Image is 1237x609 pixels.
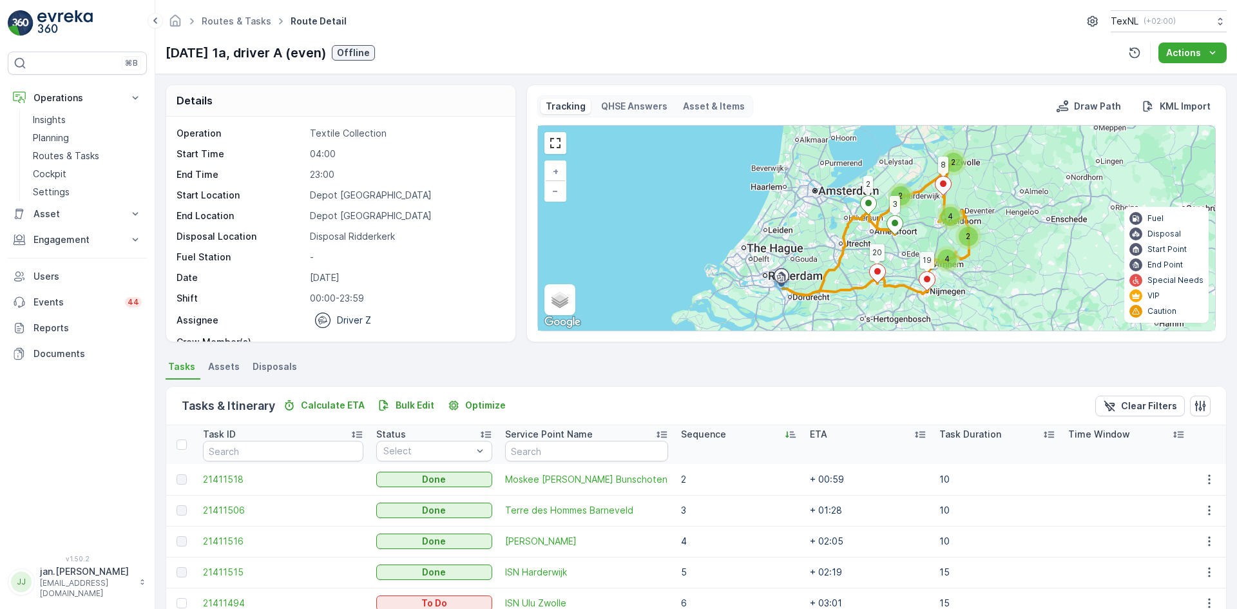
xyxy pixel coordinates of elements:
p: 3 [681,504,797,517]
div: 4 [934,246,960,272]
button: Done [376,503,492,518]
p: Start Point [1147,244,1187,255]
p: Done [422,473,446,486]
p: 00:00-23:59 [310,292,502,305]
a: Insights [28,111,147,129]
p: 44 [128,297,139,307]
button: TexNL(+02:00) [1111,10,1227,32]
button: Engagement [8,227,147,253]
a: Homepage [168,19,182,30]
p: Insights [33,113,66,126]
p: Users [34,270,142,283]
a: Zoom In [546,162,565,181]
a: S.B.B.H Harderwijk [505,535,668,548]
p: Sequence [681,428,726,441]
p: Time Window [1068,428,1130,441]
button: Draw Path [1051,99,1126,114]
p: Details [177,93,213,108]
p: 2 [681,473,797,486]
a: Terre des Hommes Barneveld [505,504,668,517]
button: Calculate ETA [278,398,370,413]
a: Layers [546,285,574,314]
a: 21411518 [203,473,363,486]
button: Asset [8,201,147,227]
p: [DATE] 1a, driver A (even) [166,43,327,63]
p: Actions [1166,46,1201,59]
p: - [310,251,502,264]
p: Disposal Location [177,230,305,243]
td: + 02:19 [803,557,932,588]
p: 10 [939,535,1055,548]
p: Optimize [465,399,506,412]
p: Documents [34,347,142,360]
a: Reports [8,315,147,341]
input: Search [505,441,668,461]
p: 04:00 [310,148,502,160]
span: 21411516 [203,535,363,548]
td: + 00:59 [803,464,932,495]
button: Done [376,472,492,487]
span: 21411515 [203,566,363,579]
p: Fuel Station [177,251,305,264]
button: Clear Filters [1095,396,1185,416]
span: 4 [948,211,953,221]
td: + 02:05 [803,526,932,557]
p: Done [422,535,446,548]
p: Asset [34,208,121,220]
p: Operations [34,92,121,104]
button: Bulk Edit [372,398,439,413]
span: Assets [208,360,240,373]
p: - [310,336,502,349]
p: Task ID [203,428,236,441]
p: 5 [681,566,797,579]
button: Actions [1158,43,1227,63]
p: Assignee [177,314,218,327]
p: 10 [939,504,1055,517]
span: 4 [945,254,950,264]
div: Toggle Row Selected [177,474,187,485]
p: Operation [177,127,305,140]
button: Done [376,534,492,549]
a: Cockpit [28,165,147,183]
p: ⌘B [125,58,138,68]
p: Settings [33,186,70,198]
p: Reports [34,322,142,334]
p: Clear Filters [1121,400,1177,412]
p: Tasks & Itinerary [182,397,275,415]
a: Routes & Tasks [28,147,147,165]
button: Operations [8,85,147,111]
div: 2 [955,224,981,249]
a: Events44 [8,289,147,315]
a: 21411506 [203,504,363,517]
p: [EMAIL_ADDRESS][DOMAIN_NAME] [40,578,133,599]
p: Status [376,428,406,441]
p: End Point [1147,260,1183,270]
p: Engagement [34,233,121,246]
p: Special Needs [1147,275,1203,285]
p: Textile Collection [310,127,502,140]
button: Optimize [442,398,511,413]
span: Moskee [PERSON_NAME] Bunschoten [505,473,668,486]
p: Fuel [1147,213,1164,224]
a: Moskee Haci Bayram Bunschoten [505,473,668,486]
p: Depot [GEOGRAPHIC_DATA] [310,189,502,202]
p: 4 [681,535,797,548]
button: Offline [332,45,375,61]
div: Toggle Row Selected [177,567,187,577]
a: Zoom Out [546,181,565,200]
p: Caution [1147,306,1176,316]
a: ISN Harderwijk [505,566,668,579]
p: Bulk Edit [396,399,434,412]
span: + [553,166,559,177]
p: Start Location [177,189,305,202]
p: Routes & Tasks [33,150,99,162]
img: logo [8,10,34,36]
p: Tracking [546,100,586,113]
span: [PERSON_NAME] [505,535,668,548]
img: logo_light-DOdMpM7g.png [37,10,93,36]
button: JJjan.[PERSON_NAME][EMAIL_ADDRESS][DOMAIN_NAME] [8,565,147,599]
div: JJ [11,572,32,592]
